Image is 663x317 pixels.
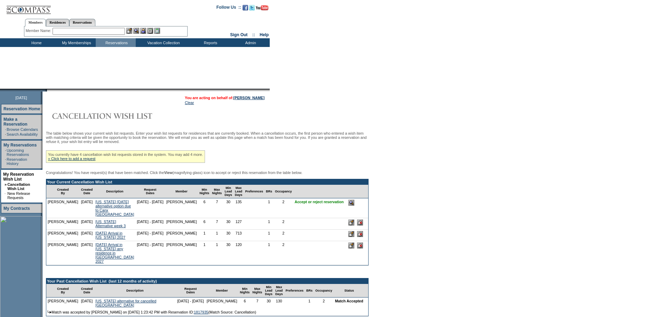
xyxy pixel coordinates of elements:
td: · [5,127,6,132]
td: Admin [230,38,270,47]
img: View [133,28,139,34]
span: :: [252,32,255,37]
a: My Reservations [3,143,37,148]
img: b_calculator.gif [154,28,160,34]
nobr: [DATE] - [DATE] [137,243,164,247]
a: [PERSON_NAME] [234,96,265,100]
div: Member Name: [26,28,53,34]
td: My Memberships [56,38,96,47]
td: 1 [265,198,274,218]
nobr: [DATE] - [DATE] [177,299,204,303]
td: [PERSON_NAME] [205,298,239,309]
td: 30 [223,218,234,230]
td: [PERSON_NAME] [165,198,198,218]
td: 120 [234,241,244,265]
td: [PERSON_NAME] [46,298,80,309]
td: [DATE] [80,218,94,230]
td: Created Date [80,185,94,198]
td: 30 [223,198,234,218]
td: [PERSON_NAME] [46,230,80,241]
td: 127 [234,218,244,230]
td: Request Dates [135,185,165,198]
td: 1 [305,298,314,309]
b: » [5,182,7,187]
td: 30 [263,298,274,309]
td: [DATE] [80,230,94,241]
td: 30 [223,241,234,265]
div: You currently have 4 cancellation wish list requests stored in the system. You may add 4 more. [46,150,205,163]
td: 2 [274,218,293,230]
nobr: Accept or reject reservation [294,200,344,204]
td: Min Lead Days [223,185,234,198]
a: Upcoming Reservations [7,148,29,157]
a: 1817935 [194,310,208,314]
a: Sign Out [230,32,247,37]
td: [DATE] [80,298,94,309]
nobr: [DATE] - [DATE] [137,220,164,224]
td: 6 [198,198,211,218]
td: Your Current Cancellation Wish List [46,179,368,185]
td: Member [205,284,239,298]
a: Members [25,19,46,26]
img: Become our fan on Facebook [243,5,248,10]
td: Description [94,284,176,298]
img: arrow.gif [48,310,52,314]
a: Reservations [69,19,95,26]
span: [DATE] [15,96,27,100]
td: 7 [211,198,223,218]
td: Description [94,185,135,198]
td: [DATE] [80,198,94,218]
input: Edit this Request [348,243,354,248]
td: 1 [211,230,223,241]
nobr: Match Accepted [335,299,363,303]
td: Vacation Collection [136,38,190,47]
td: Max Nights [251,284,263,298]
td: · [5,132,6,136]
td: [PERSON_NAME] [165,230,198,241]
td: Max Nights [211,185,223,198]
td: 1 [265,230,274,241]
td: · [5,191,7,200]
td: 1 [211,241,223,265]
td: · [5,157,6,166]
td: 30 [223,230,234,241]
td: 7 [211,218,223,230]
img: Reservations [147,28,153,34]
img: b_edit.gif [126,28,132,34]
img: blank.gif [47,89,48,92]
td: 713 [234,230,244,241]
input: Edit this Request [348,220,354,225]
td: [PERSON_NAME] [165,218,198,230]
td: [PERSON_NAME] [46,198,80,218]
a: [US_STATE] Alternative week 3 [95,220,126,228]
td: 2 [314,298,334,309]
td: Reports [190,38,230,47]
td: Follow Us :: [216,4,241,13]
a: Clear [185,101,194,105]
img: Impersonate [140,28,146,34]
td: Status [333,284,364,298]
input: Delete this Request [357,231,363,237]
td: [PERSON_NAME] [165,241,198,265]
td: 1 [198,230,211,241]
a: Search Availability [7,132,38,136]
input: Accept or Reject this Reservation [348,200,354,206]
td: 1 [198,241,211,265]
span: You are acting on behalf of: [185,96,265,100]
td: BRs [305,284,314,298]
td: Min Nights [238,284,251,298]
a: Help [260,32,269,37]
a: My Contracts [3,206,30,211]
nobr: [DATE] - [DATE] [137,231,164,235]
a: Reservation Home [3,106,40,111]
td: Reservations [96,38,136,47]
img: Cancellation Wish List [46,109,185,123]
nobr: [DATE] - [DATE] [137,200,164,204]
td: 2 [274,230,293,241]
img: promoShadowLeftCorner.gif [45,89,47,92]
td: 130 [274,298,284,309]
a: [US_STATE] [DATE] alternative option due to Canx [GEOGRAPHIC_DATA] [95,200,134,216]
td: 1 [265,218,274,230]
a: Cancellation Wish List [7,182,30,191]
td: [PERSON_NAME] [46,241,80,265]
